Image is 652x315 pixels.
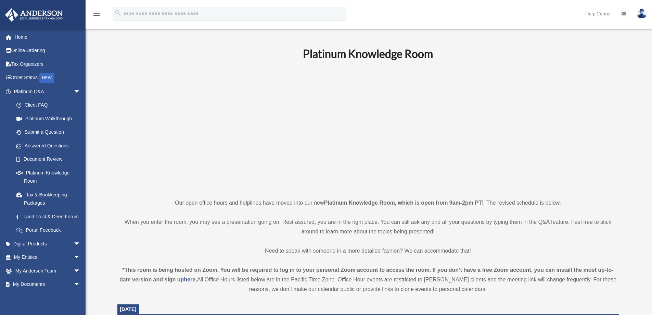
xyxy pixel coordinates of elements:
[117,265,619,294] div: All Office Hours listed below are in the Pacific Time Zone. Office Hour events are restricted to ...
[92,10,101,18] i: menu
[5,264,91,278] a: My Anderson Teamarrow_drop_down
[5,30,91,44] a: Home
[5,85,91,98] a: Platinum Q&Aarrow_drop_down
[10,139,91,153] a: Answered Questions
[184,277,195,282] a: here
[92,12,101,18] a: menu
[265,70,471,185] iframe: 231110_Toby_KnowledgeRoom
[117,246,619,256] p: Need to speak with someone in a more detailed fashion? We can accommodate that!
[119,267,614,282] strong: *This room is being hosted on Zoom. You will be required to log in to your personal Zoom account ...
[74,291,87,305] span: arrow_drop_down
[10,125,91,139] a: Submit a Question
[74,251,87,265] span: arrow_drop_down
[5,44,91,58] a: Online Ordering
[5,237,91,251] a: Digital Productsarrow_drop_down
[195,277,197,282] strong: .
[5,278,91,291] a: My Documentsarrow_drop_down
[74,85,87,99] span: arrow_drop_down
[117,198,619,208] p: Our open office hours and helplines have moved into our new ! The revised schedule is below.
[10,153,91,166] a: Document Review
[74,264,87,278] span: arrow_drop_down
[10,223,91,237] a: Portal Feedback
[114,9,122,17] i: search
[10,210,91,223] a: Land Trust & Deed Forum
[74,278,87,292] span: arrow_drop_down
[5,57,91,71] a: Tax Organizers
[10,98,91,112] a: Client FAQ
[74,237,87,251] span: arrow_drop_down
[3,8,65,22] img: Anderson Advisors Platinum Portal
[10,166,87,188] a: Platinum Knowledge Room
[117,217,619,237] p: When you enter the room, you may see a presentation going on. Rest assured, you are in the right ...
[5,291,91,305] a: Online Learningarrow_drop_down
[39,73,54,83] div: NEW
[637,9,647,19] img: User Pic
[324,200,482,206] strong: Platinum Knowledge Room, which is open from 9am-2pm PT
[10,188,91,210] a: Tax & Bookkeeping Packages
[120,306,137,312] span: [DATE]
[303,47,433,60] b: Platinum Knowledge Room
[5,251,91,264] a: My Entitiesarrow_drop_down
[5,71,91,85] a: Order StatusNEW
[10,112,91,125] a: Platinum Walkthrough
